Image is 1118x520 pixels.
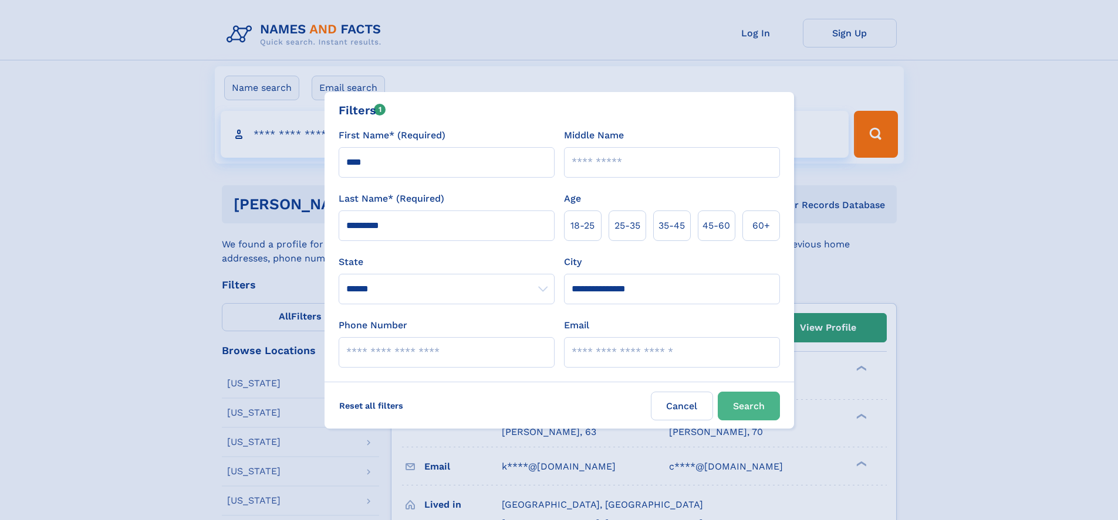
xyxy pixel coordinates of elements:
[332,392,411,420] label: Reset all filters
[339,101,386,119] div: Filters
[718,392,780,420] button: Search
[564,192,581,206] label: Age
[339,128,445,142] label: First Name* (Required)
[702,219,730,233] span: 45‑60
[564,128,624,142] label: Middle Name
[752,219,770,233] span: 60+
[614,219,640,233] span: 25‑35
[339,255,555,269] label: State
[564,255,582,269] label: City
[651,392,713,420] label: Cancel
[658,219,685,233] span: 35‑45
[339,318,407,332] label: Phone Number
[339,192,444,206] label: Last Name* (Required)
[564,318,589,332] label: Email
[570,219,595,233] span: 18‑25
